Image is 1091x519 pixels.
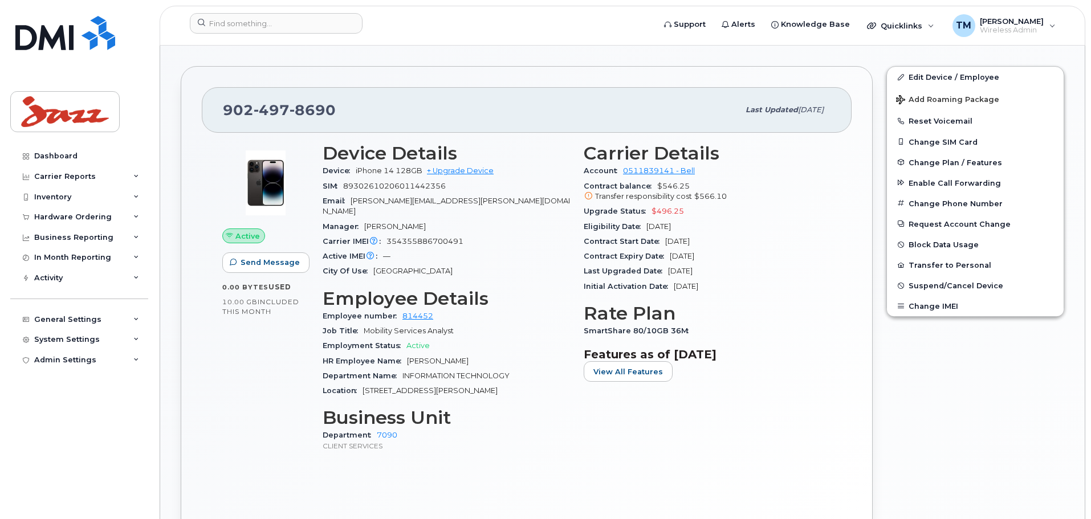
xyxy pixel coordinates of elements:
[731,19,755,30] span: Alerts
[646,222,671,231] span: [DATE]
[896,95,999,106] span: Add Roaming Package
[407,357,469,365] span: [PERSON_NAME]
[980,26,1044,35] span: Wireless Admin
[584,252,670,260] span: Contract Expiry Date
[427,166,494,175] a: + Upgrade Device
[887,87,1064,111] button: Add Roaming Package
[402,371,510,380] span: INFORMATION TECHNOLOGY
[402,312,433,320] a: 814452
[909,178,1001,187] span: Enable Call Forwarding
[945,14,1064,37] div: Tanner Montgomery
[323,252,383,260] span: Active IMEI
[887,152,1064,173] button: Change Plan / Features
[323,386,363,395] span: Location
[364,326,454,335] span: Mobility Services Analyst
[656,13,714,36] a: Support
[909,281,1003,290] span: Suspend/Cancel Device
[665,237,690,246] span: [DATE]
[323,197,570,215] span: [PERSON_NAME][EMAIL_ADDRESS][PERSON_NAME][DOMAIN_NAME]
[887,193,1064,214] button: Change Phone Number
[343,182,446,190] span: 89302610206011442356
[887,234,1064,255] button: Block Data Usage
[798,105,824,114] span: [DATE]
[584,166,623,175] span: Account
[323,166,356,175] span: Device
[584,182,831,202] span: $546.25
[323,341,406,350] span: Employment Status
[887,275,1064,296] button: Suspend/Cancel Device
[235,231,260,242] span: Active
[323,182,343,190] span: SIM
[781,19,850,30] span: Knowledge Base
[584,267,668,275] span: Last Upgraded Date
[859,14,942,37] div: Quicklinks
[364,222,426,231] span: [PERSON_NAME]
[268,283,291,291] span: used
[674,19,706,30] span: Support
[584,237,665,246] span: Contract Start Date
[887,67,1064,87] a: Edit Device / Employee
[222,298,258,306] span: 10.00 GB
[323,197,351,205] span: Email
[887,111,1064,131] button: Reset Voicemail
[323,357,407,365] span: HR Employee Name
[674,282,698,291] span: [DATE]
[956,19,971,32] span: TM
[887,132,1064,152] button: Change SIM Card
[323,407,570,428] h3: Business Unit
[323,441,570,451] p: CLIENT SERVICES
[887,255,1064,275] button: Transfer to Personal
[323,143,570,164] h3: Device Details
[584,222,646,231] span: Eligibility Date
[909,158,1002,166] span: Change Plan / Features
[887,296,1064,316] button: Change IMEI
[373,267,453,275] span: [GEOGRAPHIC_DATA]
[584,348,831,361] h3: Features as of [DATE]
[584,182,657,190] span: Contract balance
[222,297,299,316] span: included this month
[763,13,858,36] a: Knowledge Base
[386,237,463,246] span: 354355886700491
[190,13,363,34] input: Find something...
[290,101,336,118] span: 8690
[887,214,1064,234] button: Request Account Change
[881,21,922,30] span: Quicklinks
[584,207,652,215] span: Upgrade Status
[223,101,336,118] span: 902
[668,267,693,275] span: [DATE]
[714,13,763,36] a: Alerts
[241,257,300,268] span: Send Message
[694,192,727,201] span: $566.10
[595,192,692,201] span: Transfer responsibility cost
[584,282,674,291] span: Initial Activation Date
[623,166,695,175] a: 0511839141 - Bell
[406,341,430,350] span: Active
[231,149,300,217] img: image20231002-3703462-njx0qo.jpeg
[323,326,364,335] span: Job Title
[887,173,1064,193] button: Enable Call Forwarding
[356,166,422,175] span: iPhone 14 128GB
[584,361,673,382] button: View All Features
[323,312,402,320] span: Employee number
[383,252,390,260] span: —
[980,17,1044,26] span: [PERSON_NAME]
[584,303,831,324] h3: Rate Plan
[746,105,798,114] span: Last updated
[222,252,310,273] button: Send Message
[323,237,386,246] span: Carrier IMEI
[584,143,831,164] h3: Carrier Details
[323,371,402,380] span: Department Name
[593,366,663,377] span: View All Features
[254,101,290,118] span: 497
[323,222,364,231] span: Manager
[363,386,498,395] span: [STREET_ADDRESS][PERSON_NAME]
[222,283,268,291] span: 0.00 Bytes
[584,326,694,335] span: SmartShare 80/10GB 36M
[323,288,570,309] h3: Employee Details
[323,267,373,275] span: City Of Use
[670,252,694,260] span: [DATE]
[652,207,684,215] span: $496.25
[323,431,377,439] span: Department
[377,431,397,439] a: 7090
